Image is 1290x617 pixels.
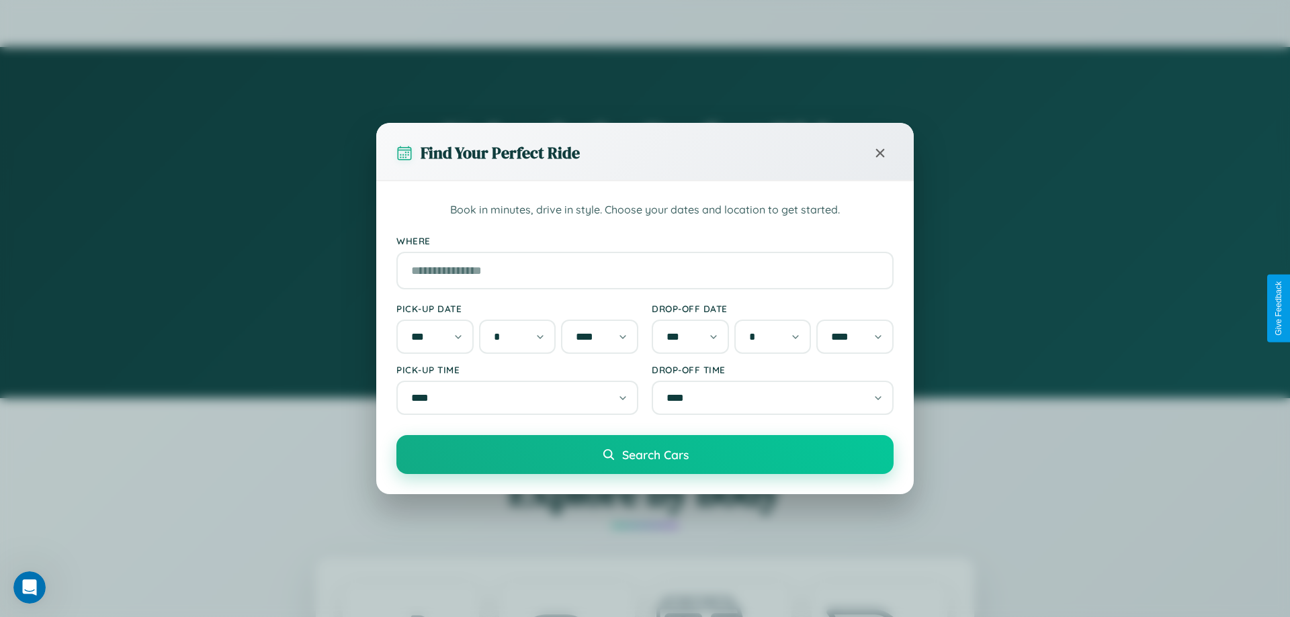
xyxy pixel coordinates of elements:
span: Search Cars [622,447,689,462]
h3: Find Your Perfect Ride [421,142,580,164]
button: Search Cars [396,435,894,474]
p: Book in minutes, drive in style. Choose your dates and location to get started. [396,201,894,219]
label: Pick-up Time [396,364,638,375]
label: Drop-off Date [652,303,894,314]
label: Where [396,235,894,246]
label: Pick-up Date [396,303,638,314]
label: Drop-off Time [652,364,894,375]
